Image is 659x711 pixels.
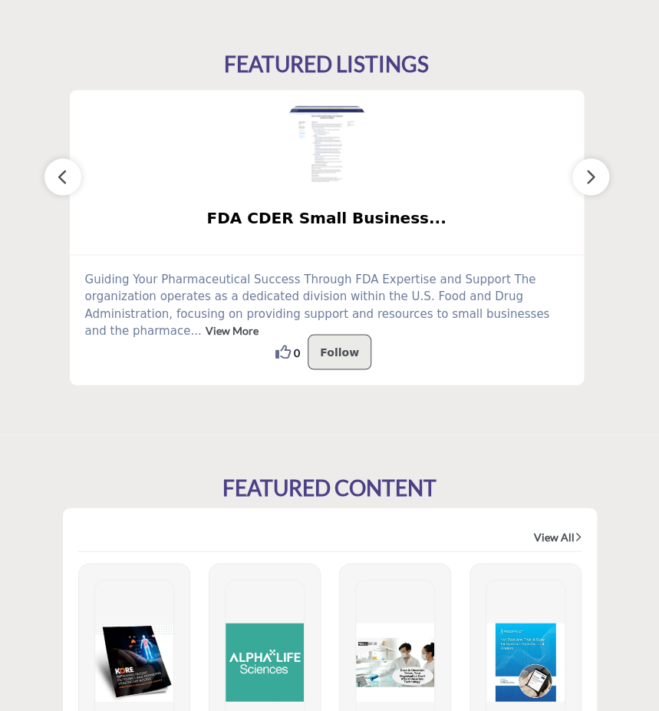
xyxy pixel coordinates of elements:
a: View All [534,529,582,544]
b: FDA CDER Small Business and Industry Assistance (SBIA) [93,194,561,240]
h2: FEATURED CONTENT [222,475,437,501]
img: FDA CDER Small Business and Industry Assistance (SBIA) [288,105,365,182]
span: 0 [294,344,300,360]
p: Guiding Your Pharmaceutical Success Through FDA Expertise and Support The organization operates a... [85,270,568,339]
p: Follow [320,342,359,361]
button: Follow [308,334,371,369]
a: FDA CDER Small Business... [70,194,584,240]
a: View More [205,323,258,336]
span: ... [190,323,201,337]
span: FDA CDER Small Business... [93,206,561,229]
h2: FEATURED LISTINGS [224,51,429,78]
